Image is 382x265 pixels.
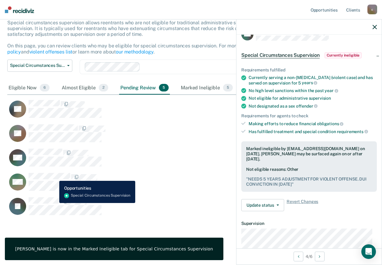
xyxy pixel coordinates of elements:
[317,121,343,126] span: obligations
[236,248,382,264] div: 4 / 6
[7,20,347,55] p: Special circumstances supervision allows reentrants who are not eligible for traditional administ...
[294,252,303,261] button: Previous Opportunity
[241,199,284,211] button: Update status
[116,49,153,55] a: our methodology
[7,81,51,95] div: Eligible Now
[7,197,329,221] div: CaseloadOpportunityCell-528HG
[367,5,377,14] div: c
[180,81,234,95] div: Marked Ineligible
[236,46,382,65] div: Special Circumstances SupervisionCurrently ineligible
[325,88,338,93] span: year
[337,129,368,134] span: requirements
[10,63,65,68] span: Special Circumstances Supervision
[29,49,73,55] a: violent offenses list
[5,6,34,13] img: Recidiviz
[315,252,325,261] button: Next Opportunity
[325,52,362,58] span: Currently ineligible
[7,100,329,124] div: CaseloadOpportunityCell-8364J
[40,84,50,92] span: 6
[246,167,372,187] div: Not eligible reasons: Other
[361,244,376,259] div: Open Intercom Messenger
[287,199,318,211] span: Revert Changes
[7,43,347,54] a: supervision levels policy
[302,80,317,85] span: years
[7,148,329,173] div: CaseloadOpportunityCell-691HC
[15,246,213,252] div: [PERSON_NAME] is now in the Marked Ineligible tab for Special Circumstances Supervision
[241,113,377,119] div: Requirements for agents to check
[249,103,377,109] div: Not designated as a sex
[99,84,108,92] span: 2
[246,177,372,187] pre: " NEEDS 5 YEARS ADJUSTMENT FOR VIOLENT OFFENSE. DUI CONVICTION IN [DATE] "
[241,52,320,58] span: Special Circumstances Supervision
[246,146,372,161] div: Marked ineligible by [EMAIL_ADDRESS][DOMAIN_NAME] on [DATE]. [PERSON_NAME] may be surfaced again ...
[249,75,377,85] div: Currently serving a non-[MEDICAL_DATA] (violent case) and has served on supervision for 5
[249,121,377,126] div: Making efforts to reduce financial
[249,129,377,134] div: Has fulfilled treatment and special condition
[223,84,233,92] span: 5
[60,81,109,95] div: Almost Eligible
[7,173,329,197] div: CaseloadOpportunityCell-876DQ
[241,67,377,73] div: Requirements fulfilled
[249,88,377,93] div: No high level sanctions within the past
[7,124,329,148] div: CaseloadOpportunityCell-344GQ
[241,221,377,226] dt: Supervision
[249,96,377,101] div: Not eligible for administrative
[159,84,169,92] span: 5
[309,96,331,101] span: supervision
[296,104,318,108] span: offender
[119,81,170,95] div: Pending Review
